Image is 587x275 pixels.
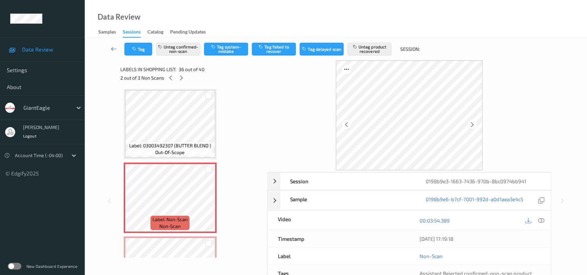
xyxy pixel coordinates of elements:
[280,173,416,190] div: Session
[280,191,416,210] div: Sample
[123,27,147,38] a: Sessions
[120,66,176,73] span: Labels in shopping list:
[267,190,551,210] div: Sample0198b9e6-b7cf-7001-992d-a0d1aea3e4c5
[147,27,170,37] a: Catalog
[420,253,443,259] a: Non-Scan
[170,27,212,37] a: Pending Updates
[420,235,541,242] div: [DATE] 17:19:18
[147,28,163,37] div: Catalog
[124,43,152,56] button: Tag
[416,173,551,190] div: 0198b9e3-1663-7436-970b-8bc0974bb941
[120,73,263,82] div: 2 out of 3 Non Scans
[347,43,391,56] button: Untag product recovered
[98,27,123,37] a: Samples
[129,142,211,149] span: Label: 03003492307 (BUTTER BLEND )
[179,66,204,73] span: 36 out of 40
[252,43,296,56] button: Tag failed to recover
[267,172,551,190] div: Session0198b9e3-1663-7436-970b-8bc0974bb941
[268,230,409,247] div: Timestamp
[98,14,140,20] div: Data Review
[300,43,344,56] button: Tag delayed scan
[153,216,188,223] span: Label: Non-Scan
[420,217,450,224] a: 00:03:54.389
[155,149,185,156] span: out-of-scope
[123,28,141,38] div: Sessions
[156,43,200,56] button: Untag confirmed-non-scan
[426,196,523,205] a: 0198b9e6-b7cf-7001-992d-a0d1aea3e4c5
[268,211,409,230] div: Video
[98,28,116,37] div: Samples
[400,46,420,52] span: Session:
[268,248,409,265] div: Label
[159,223,181,230] span: non-scan
[204,43,248,56] button: Tag system-mistake
[170,28,206,37] div: Pending Updates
